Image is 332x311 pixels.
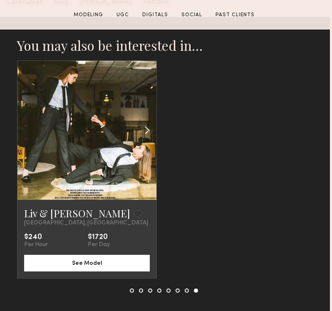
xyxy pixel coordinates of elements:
div: Per Day [88,241,110,248]
span: [GEOGRAPHIC_DATA], [GEOGRAPHIC_DATA] [24,220,148,226]
a: Past Clients [212,11,258,19]
div: Per Hour [24,241,48,248]
a: Digitals [139,11,171,19]
div: $1720 [88,233,110,241]
a: Modeling [70,11,107,19]
a: UGC [113,11,132,19]
h2: You may also be interested in… [17,37,311,54]
div: $240 [24,233,48,241]
a: Liv & [PERSON_NAME] [24,207,130,220]
button: See Model [24,255,150,271]
a: Social [178,11,206,19]
a: See Model [24,259,150,266]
